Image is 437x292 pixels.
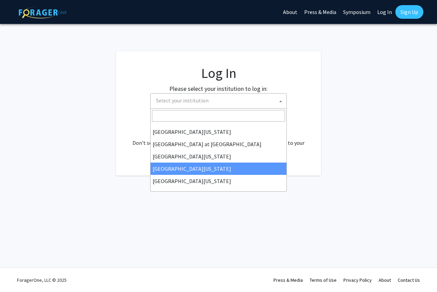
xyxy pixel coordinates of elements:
li: [GEOGRAPHIC_DATA][US_STATE] [151,150,286,163]
span: Select your institution [150,93,287,109]
h1: Log In [130,65,307,81]
iframe: Chat [5,261,29,287]
a: Sign Up [395,5,423,19]
li: [GEOGRAPHIC_DATA][US_STATE] [151,126,286,138]
label: Please select your institution to log in: [169,84,268,93]
img: ForagerOne Logo [19,6,67,18]
a: Contact Us [398,277,420,283]
li: [GEOGRAPHIC_DATA] at [GEOGRAPHIC_DATA] [151,138,286,150]
span: Select your institution [156,97,209,104]
a: About [379,277,391,283]
input: Search [152,110,285,122]
div: No account? . Don't see your institution? about bringing ForagerOne to your institution. [130,122,307,155]
a: Privacy Policy [343,277,372,283]
div: ForagerOne, LLC © 2025 [17,268,67,292]
li: [GEOGRAPHIC_DATA][US_STATE] [151,175,286,187]
li: [GEOGRAPHIC_DATA][US_STATE] [151,163,286,175]
li: [PERSON_NAME][GEOGRAPHIC_DATA] [151,187,286,199]
span: Select your institution [153,94,286,108]
a: Terms of Use [310,277,337,283]
a: Press & Media [273,277,303,283]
